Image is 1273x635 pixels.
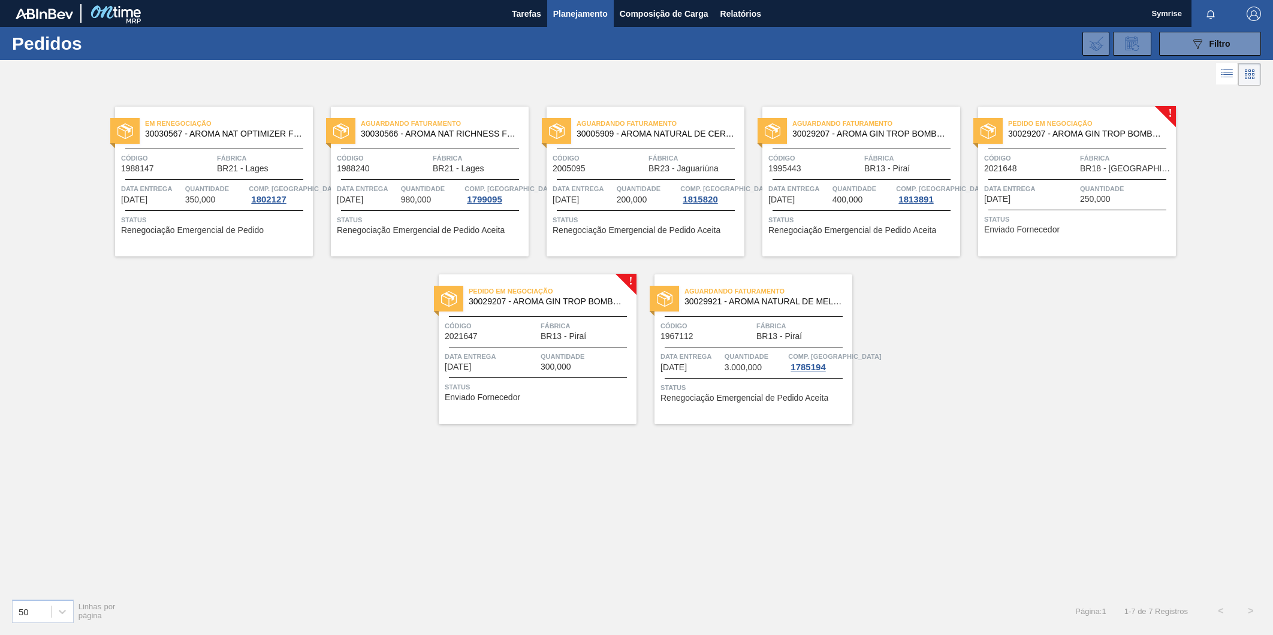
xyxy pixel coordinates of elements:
[896,195,936,204] div: 1813891
[896,183,989,195] span: Comp. Carga
[984,152,1077,164] span: Código
[464,195,504,204] div: 1799095
[421,274,636,424] a: !statusPedido em Negociação30029207 - AROMA GIN TROP BOMBONA 25KGCódigo2021647FábricaBR13 - Piraí...
[433,152,526,164] span: Fábrica
[744,107,960,256] a: statusAguardando Faturamento30029207 - AROMA GIN TROP BOMBONA 25KGCódigo1995443FábricaBR13 - Pira...
[121,164,154,173] span: 1988147
[617,183,678,195] span: Quantidade
[768,183,829,195] span: Data entrega
[361,117,529,129] span: Aguardando Faturamento
[768,164,801,173] span: 1995443
[145,117,313,129] span: Em renegociação
[185,183,246,195] span: Quantidade
[97,107,313,256] a: statusEm renegociação30030567 - AROMA NAT OPTIMIZER FLAVOR 128837Código1988147FábricaBR21 - Lages...
[788,362,828,372] div: 1785194
[577,129,735,138] span: 30005909 - AROMA NATURAL DE CERVEJA 330606
[445,320,538,332] span: Código
[1191,5,1230,22] button: Notificações
[145,129,303,138] span: 30030567 - AROMA NAT OPTIMIZER FLAVOR 128837
[648,164,719,173] span: BR23 - Jaguariúna
[401,195,432,204] span: 980,000
[541,362,571,371] span: 300,000
[788,350,881,362] span: Comp. Carga
[1113,32,1151,56] div: Solicitação de Revisão de Pedidos
[433,164,484,173] span: BR21 - Lages
[832,183,894,195] span: Quantidade
[768,226,936,235] span: Renegociação Emergencial de Pedido Aceita
[553,214,741,226] span: Status
[469,297,627,306] span: 30029207 - AROMA GIN TROP BOMBONA 25KG
[617,195,647,204] span: 200,000
[333,123,349,139] img: status
[756,320,849,332] span: Fábrica
[512,7,541,21] span: Tarefas
[1080,195,1111,204] span: 250,000
[1080,152,1173,164] span: Fábrica
[464,183,557,195] span: Comp. Carga
[1236,596,1266,626] button: >
[1008,129,1166,138] span: 30029207 - AROMA GIN TROP BOMBONA 25KG
[337,226,505,235] span: Renegociação Emergencial de Pedido Aceita
[657,291,672,307] img: status
[725,350,786,362] span: Quantidade
[12,37,194,50] h1: Pedidos
[541,350,634,362] span: Quantidade
[121,214,310,226] span: Status
[464,183,526,204] a: Comp. [GEOGRAPHIC_DATA]1799095
[984,195,1010,204] span: 07/10/2025
[756,332,802,341] span: BR13 - Piraí
[660,320,753,332] span: Código
[401,183,462,195] span: Quantidade
[445,350,538,362] span: Data entrega
[249,195,288,204] div: 1802127
[636,274,852,424] a: statusAguardando Faturamento30029921 - AROMA NATURAL DE MELACO GTCódigo1967112FábricaBR13 - Piraí...
[445,381,634,393] span: Status
[121,183,182,195] span: Data entrega
[864,164,910,173] span: BR13 - Piraí
[445,332,478,341] span: 2021647
[553,164,586,173] span: 2005095
[788,350,849,372] a: Comp. [GEOGRAPHIC_DATA]1785194
[553,226,720,235] span: Renegociação Emergencial de Pedido Aceita
[792,117,960,129] span: Aguardando Faturamento
[620,7,708,21] span: Composição de Carga
[553,195,579,204] span: 17/09/2025
[680,195,720,204] div: 1815820
[1124,607,1188,616] span: 1 - 7 de 7 Registros
[792,129,951,138] span: 30029207 - AROMA GIN TROP BOMBONA 25KG
[249,183,342,195] span: Comp. Carga
[469,285,636,297] span: Pedido em Negociação
[1238,63,1261,86] div: Visão em Cards
[1159,32,1261,56] button: Filtro
[577,117,744,129] span: Aguardando Faturamento
[313,107,529,256] a: statusAguardando Faturamento30030566 - AROMA NAT RICHNESS FLAVOR 447348Código1988240FábricaBR21 -...
[337,195,363,204] span: 10/09/2025
[217,164,269,173] span: BR21 - Lages
[541,332,586,341] span: BR13 - Piraí
[79,602,116,620] span: Linhas por página
[981,123,996,139] img: status
[337,214,526,226] span: Status
[337,152,430,164] span: Código
[1080,164,1173,173] span: BR18 - Pernambuco
[725,363,762,372] span: 3.000,000
[660,382,849,394] span: Status
[1075,607,1106,616] span: Página : 1
[832,195,863,204] span: 400,000
[984,164,1017,173] span: 2021648
[445,362,471,371] span: 07/10/2025
[121,152,214,164] span: Código
[541,320,634,332] span: Fábrica
[960,107,1176,256] a: !statusPedido em Negociação30029207 - AROMA GIN TROP BOMBONA 25KGCódigo2021648FábricaBR18 - [GEOG...
[1080,183,1173,195] span: Quantidade
[864,152,957,164] span: Fábrica
[720,7,761,21] span: Relatórios
[1082,32,1109,56] div: Importar Negociações dos Pedidos
[337,183,398,195] span: Data entrega
[984,183,1077,195] span: Data entrega
[684,285,852,297] span: Aguardando Faturamento
[121,195,147,204] span: 27/08/2025
[553,183,614,195] span: Data entrega
[896,183,957,204] a: Comp. [GEOGRAPHIC_DATA]1813891
[768,195,795,204] span: 22/09/2025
